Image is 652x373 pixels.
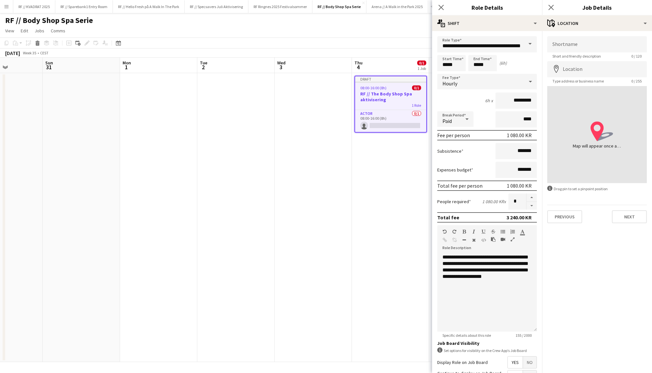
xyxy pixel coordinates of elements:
[45,60,53,66] span: Sun
[491,237,495,242] button: Paste as plain text
[437,347,537,354] div: Set options for visibility on the Crew App’s Job Board
[5,50,20,56] div: [DATE]
[507,182,532,189] div: 1 080.00 KR
[485,98,493,104] div: 6h x
[199,63,207,71] span: 2
[44,63,53,71] span: 31
[122,63,131,71] span: 1
[508,357,523,368] span: Yes
[437,182,483,189] div: Total fee per person
[612,210,647,223] button: Next
[432,16,542,31] div: Shift
[462,229,466,234] button: Bold
[366,0,428,13] button: Arena // A Walk in the Park 2025
[312,0,366,13] button: RF // Body Shop Spa Serie
[437,333,496,338] span: Specific details about this role
[360,85,386,90] span: 08:00-16:00 (8h)
[437,214,459,221] div: Total fee
[418,66,426,71] div: 1 Job
[5,16,93,25] h1: RF // Body Shop Spa Serie
[276,63,286,71] span: 3
[452,229,457,234] button: Redo
[437,167,473,173] label: Expenses budget
[13,0,55,13] button: RF // KVADRAT 2025
[277,60,286,66] span: Wed
[507,132,532,138] div: 1 080.00 KR
[200,60,207,66] span: Tue
[462,237,466,243] button: Horizontal Line
[432,60,437,66] span: Fri
[472,237,476,243] button: Clear Formatting
[482,199,506,204] div: 1 080.00 KR x
[527,193,537,202] button: Increase
[442,80,457,87] span: Hourly
[437,359,488,365] label: Display Role on Job Board
[185,0,248,13] button: RF // Specsavers Juli Aktivisering
[355,91,426,103] h3: RF // The Body Shop Spa aktivisering
[481,229,486,234] button: Underline
[431,63,437,71] span: 5
[472,229,476,234] button: Italic
[51,28,65,34] span: Comms
[55,0,113,13] button: RF // Sparebank1 Entry Room
[355,110,426,132] app-card-role: Actor0/108:00-16:00 (8h)
[113,0,185,13] button: RF // Hello Fresh på A Walk In The Park
[3,27,17,35] a: View
[40,50,49,55] div: CEST
[501,229,505,234] button: Unordered List
[547,186,647,192] div: Drag pin to set a pinpoint position
[542,3,652,12] h3: Job Details
[437,340,537,346] h3: Job Board Visibility
[437,132,470,138] div: Fee per person
[527,202,537,210] button: Decrease
[501,237,505,242] button: Insert video
[123,60,131,66] span: Mon
[5,28,14,34] span: View
[354,76,427,133] app-job-card: Draft08:00-16:00 (8h)0/1RF // The Body Shop Spa aktivisering1 RoleActor0/108:00-16:00 (8h)
[412,85,421,90] span: 0/1
[573,143,621,149] div: Map will appear once address has been added
[491,229,495,234] button: Strikethrough
[417,60,426,65] span: 0/1
[432,3,542,12] h3: Role Details
[35,28,44,34] span: Jobs
[21,28,28,34] span: Edit
[626,54,647,59] span: 0 / 120
[248,0,312,13] button: RF Ringnes 2025 Festivalsommer
[520,229,525,234] button: Text Color
[510,229,515,234] button: Ordered List
[355,76,426,82] div: Draft
[481,237,486,243] button: HTML Code
[48,27,68,35] a: Comms
[499,60,507,66] div: (6h)
[18,27,31,35] a: Edit
[442,118,452,124] span: Paid
[523,357,537,368] span: No
[547,79,609,83] span: Type address or business name
[547,210,582,223] button: Previous
[21,50,38,55] span: Week 35
[510,333,537,338] span: 155 / 2000
[354,60,363,66] span: Thu
[542,16,652,31] div: Location
[510,237,515,242] button: Fullscreen
[353,63,363,71] span: 4
[442,229,447,234] button: Undo
[412,103,421,108] span: 1 Role
[437,199,471,204] label: People required
[32,27,47,35] a: Jobs
[547,54,606,59] span: Short and friendly description
[506,214,532,221] div: 3 240.00 KR
[437,148,463,154] label: Subsistence
[626,79,647,83] span: 0 / 255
